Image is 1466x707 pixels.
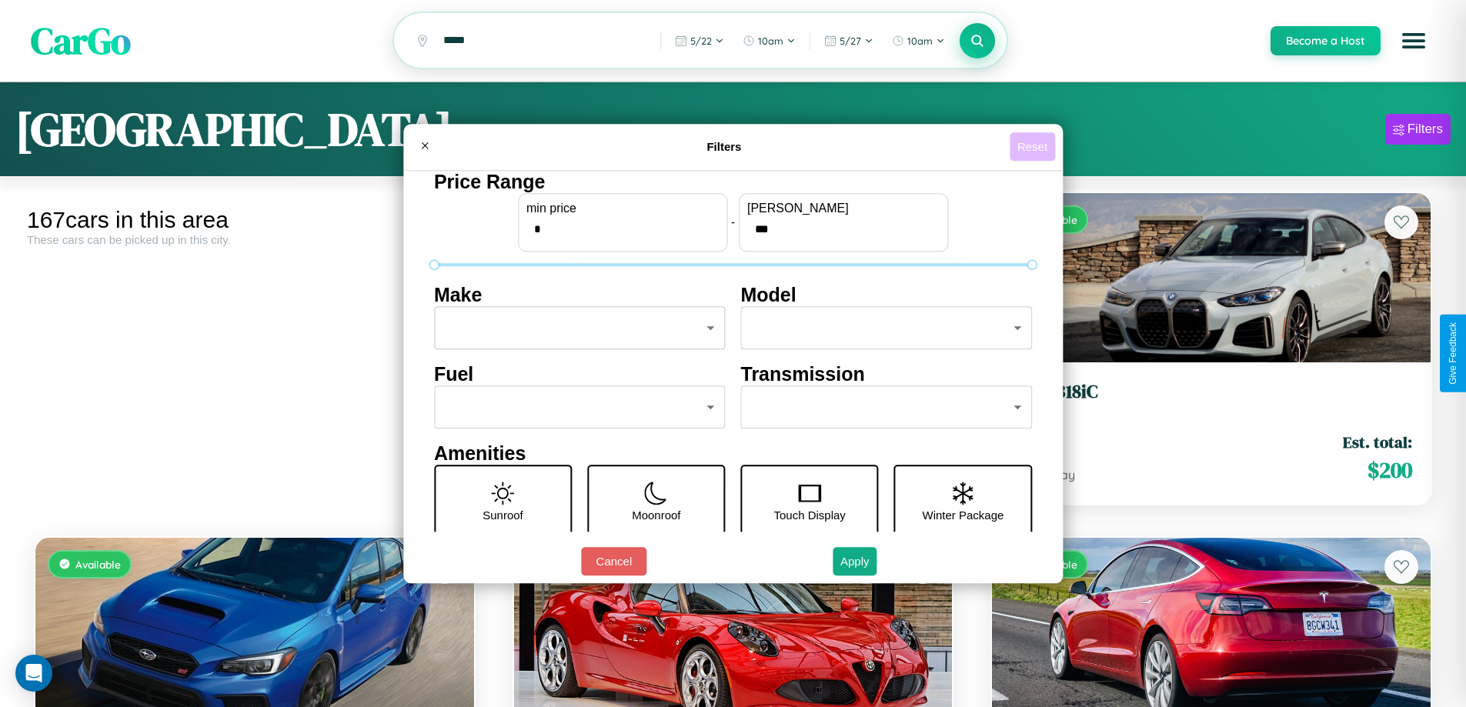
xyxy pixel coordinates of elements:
h4: Amenities [434,442,1032,465]
h4: Filters [439,140,1010,153]
div: Filters [1408,122,1443,137]
button: Cancel [581,547,646,575]
h1: [GEOGRAPHIC_DATA] [15,98,452,161]
p: Sunroof [483,505,523,525]
span: Available [75,558,121,571]
p: Winter Package [923,505,1004,525]
label: [PERSON_NAME] [747,202,940,215]
span: 5 / 27 [840,35,861,47]
a: BMW 318iC2016 [1010,381,1412,419]
span: Est. total: [1343,431,1412,453]
span: 5 / 22 [690,35,712,47]
span: CarGo [31,15,131,66]
span: 10am [758,35,783,47]
div: These cars can be picked up in this city. [27,233,483,246]
h4: Fuel [434,363,726,385]
button: Open menu [1392,19,1435,62]
button: 5/27 [816,28,881,53]
p: Touch Display [773,505,845,525]
label: min price [526,202,719,215]
button: 10am [884,28,953,53]
button: Reset [1010,132,1055,161]
span: $ 200 [1367,455,1412,485]
div: Give Feedback [1448,322,1458,385]
div: Open Intercom Messenger [15,655,52,692]
h3: BMW 318iC [1010,381,1412,403]
p: Moonroof [632,505,680,525]
h4: Make [434,284,726,306]
h4: Price Range [434,171,1032,193]
span: 10am [907,35,933,47]
button: Filters [1385,114,1451,145]
button: 5/22 [667,28,732,53]
p: - [731,212,735,232]
button: Apply [833,547,877,575]
button: 10am [735,28,803,53]
h4: Transmission [741,363,1033,385]
div: 167 cars in this area [27,207,483,233]
button: Become a Host [1271,26,1381,55]
h4: Model [741,284,1033,306]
